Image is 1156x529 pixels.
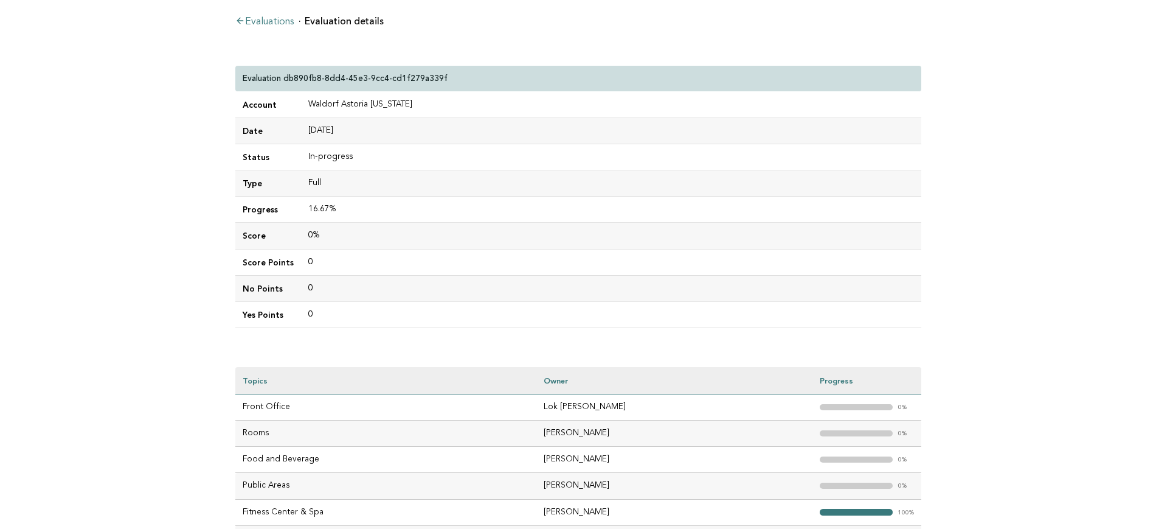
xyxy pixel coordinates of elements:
td: Type [235,170,301,197]
em: 0% [898,483,909,489]
td: [DATE] [301,118,921,144]
td: Full [301,170,921,197]
td: Date [235,118,301,144]
td: 16.67% [301,197,921,223]
td: [PERSON_NAME] [536,499,812,525]
td: Waldorf Astoria [US_STATE] [301,92,921,118]
td: Fitness Center & Spa [235,499,537,525]
td: [PERSON_NAME] [536,421,812,447]
li: Evaluation details [299,16,384,26]
td: Rooms [235,421,537,447]
td: Score Points [235,249,301,275]
em: 0% [898,457,909,463]
td: Public Areas [235,473,537,499]
td: Yes Points [235,301,301,328]
td: 0 [301,301,921,328]
td: Status [235,144,301,170]
td: In-progress [301,144,921,170]
td: 0 [301,275,921,301]
td: Food and Beverage [235,447,537,473]
em: 0% [898,404,909,411]
td: [PERSON_NAME] [536,473,812,499]
p: Evaluation db890fb8-8dd4-45e3-9cc4-cd1f279a339f [243,73,448,84]
a: Evaluations [235,17,294,27]
td: Score [235,223,301,249]
td: Lok [PERSON_NAME] [536,394,812,421]
td: [PERSON_NAME] [536,447,812,473]
em: 100% [898,510,914,516]
td: 0% [301,223,921,249]
td: 0 [301,249,921,275]
th: Progress [812,367,921,394]
th: Topics [235,367,537,394]
th: Owner [536,367,812,394]
td: Progress [235,197,301,223]
em: 0% [898,430,909,437]
td: No Points [235,275,301,301]
td: Account [235,92,301,118]
strong: "> [820,509,893,516]
td: Front Office [235,394,537,421]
